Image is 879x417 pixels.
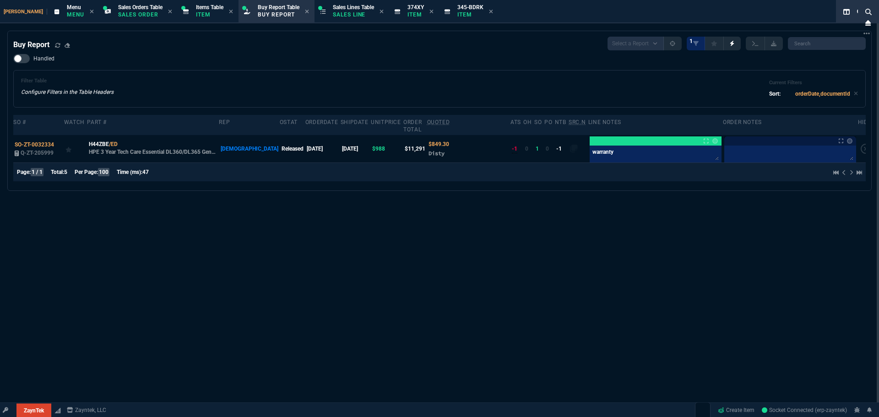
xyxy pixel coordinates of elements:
p: Item [196,11,223,18]
nx-icon: Split Panels [840,6,853,17]
span: Menu [67,4,81,11]
div: NTB [555,119,566,126]
div: Line Notes [588,119,621,126]
nx-icon: Search [862,6,875,17]
nx-icon: Close Tab [305,8,309,16]
nx-icon: Close Workbench [862,17,874,28]
span: Items Table [196,4,223,11]
p: Sales Order [118,11,163,18]
td: -1 [555,135,569,162]
td: [DATE] [341,135,371,162]
span: Q-ZT-205999 [21,150,54,156]
div: Part # [87,119,107,126]
div: Order Notes [723,119,762,126]
span: Quoted Cost [429,141,449,147]
span: 1 [689,38,693,45]
h6: Current Filters [769,80,858,86]
nx-icon: Close Tab [489,8,493,16]
span: Per Page: [75,169,98,175]
td: $988 [371,135,403,162]
span: 345-BDRK [457,4,483,11]
nx-icon: Close Tab [168,8,172,16]
input: Search [788,37,866,50]
h4: Buy Report [13,39,49,50]
div: -1 [512,145,517,153]
td: [DATE] [305,135,341,162]
p: Item [457,11,483,18]
div: Order Total [403,119,424,133]
span: [PERSON_NAME] [4,9,47,15]
div: shipDate [341,119,369,126]
span: Disty [429,150,445,157]
p: Item [407,11,424,18]
span: Page: [17,169,31,175]
nx-icon: Close Tab [90,8,94,16]
span: 100 [98,168,109,176]
span: 1 / 1 [31,168,43,176]
span: Buy Report Table [258,4,299,11]
p: Buy Report [258,11,299,18]
div: SO # [13,119,26,126]
td: $11,291 [403,135,427,162]
nx-icon: Close Tab [429,8,434,16]
span: H44ZBE [89,140,109,148]
a: msbcCompanyName [64,406,109,414]
div: OrderDate [305,119,338,126]
p: Menu [67,11,84,18]
a: /ED [109,140,118,148]
p: Sales Line [333,11,374,18]
h6: Filter Table [21,78,114,84]
p: Sort: [769,90,781,98]
span: Sales Orders Table [118,4,163,11]
td: HPE 3 Year Tech Care Essential DL360/DL365 Gen11 Smart Choice Service 24x7 [87,135,219,162]
span: 0 [546,146,549,152]
div: unitPrice [371,119,401,126]
span: 47 [142,169,149,175]
div: Add to Watchlist [65,142,86,155]
nx-icon: Open New Tab [863,29,870,38]
div: hide [858,119,871,126]
span: 5 [64,169,67,175]
div: ATS [510,119,521,126]
div: OH [523,119,532,126]
a: KiF_IcbeCyplnjvGAAAO [762,406,847,414]
div: SO [534,119,542,126]
div: oStat [280,119,298,126]
div: Watch [64,119,85,126]
span: Sales Lines Table [333,4,374,11]
span: Socket Connected (erp-zayntek) [762,407,847,413]
p: HPE 3 Year Tech Care Essential DL360/DL365 Gen11 Smart Choice Service 24x7 [89,148,218,156]
span: Handled [33,55,54,62]
div: Rep [219,119,230,126]
abbr: Quote Sourcing Notes [569,119,586,125]
nx-icon: Close Tab [229,8,233,16]
abbr: Quoted Cost and Sourcing Notes [427,119,450,125]
a: Create Item [714,403,758,417]
span: Total: [51,169,64,175]
span: 374XY [407,4,424,11]
div: PO [544,119,552,126]
td: [DEMOGRAPHIC_DATA] [219,135,279,162]
td: 1 [534,135,544,162]
code: orderDate,documentId [795,91,850,97]
td: Released [280,135,305,162]
nx-icon: Close Tab [380,8,384,16]
span: Time (ms): [117,169,142,175]
p: Configure Filters in the Table Headers [21,88,114,96]
nx-icon: Search [853,6,867,17]
span: SO-ZT-0032334 [15,141,54,148]
span: 0 [525,146,528,152]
